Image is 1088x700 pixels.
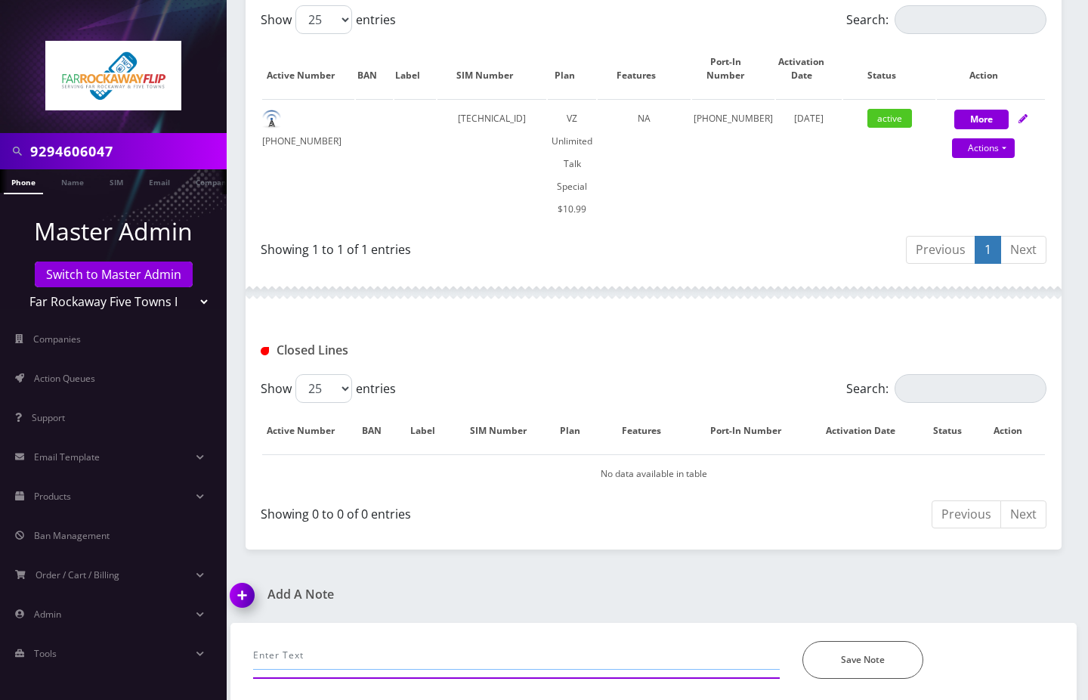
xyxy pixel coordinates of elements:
[1000,236,1046,264] a: Next
[262,454,1045,493] td: No data available in table
[262,110,281,129] img: default.png
[33,333,81,345] span: Companies
[954,110,1009,129] button: More
[261,499,642,523] div: Showing 0 to 0 of 0 entries
[262,99,354,228] td: [PHONE_NUMBER]
[261,347,269,355] img: Closed Lines
[846,374,1046,403] label: Search:
[932,500,1001,528] a: Previous
[986,409,1045,453] th: Action : activate to sort column ascending
[102,169,131,193] a: SIM
[35,262,193,287] a: Switch to Master Admin
[54,169,91,193] a: Name
[895,374,1046,403] input: Search:
[262,40,354,98] th: Active Number: activate to sort column ascending
[34,647,57,660] span: Tools
[295,5,352,34] select: Showentries
[30,137,223,166] input: Search in Company
[692,40,774,98] th: Port-In Number: activate to sort column ascending
[141,169,178,193] a: Email
[1000,500,1046,528] a: Next
[45,41,181,110] img: Far Rockaway Five Towns Flip
[548,40,597,98] th: Plan: activate to sort column ascending
[261,374,396,403] label: Show entries
[34,490,71,503] span: Products
[846,5,1046,34] label: Search:
[437,99,546,228] td: [TECHNICAL_ID]
[253,641,780,670] input: Enter Text
[404,409,457,453] th: Label: activate to sort column ascending
[34,529,110,542] span: Ban Management
[34,608,61,621] span: Admin
[459,409,553,453] th: SIM Number: activate to sort column ascending
[603,409,695,453] th: Features: activate to sort column ascending
[356,40,393,98] th: BAN: activate to sort column ascending
[555,409,601,453] th: Plan: activate to sort column ascending
[843,40,935,98] th: Status: activate to sort column ascending
[230,587,642,602] a: Add A Note
[692,99,774,228] td: [PHONE_NUMBER]
[867,109,912,128] span: active
[598,40,690,98] th: Features: activate to sort column ascending
[34,451,100,463] span: Email Template
[802,641,923,679] button: Save Note
[776,40,842,98] th: Activation Date: activate to sort column ascending
[975,236,1001,264] a: 1
[261,5,396,34] label: Show entries
[937,40,1045,98] th: Action: activate to sort column ascending
[36,568,119,581] span: Order / Cart / Billing
[548,99,597,228] td: VZ Unlimited Talk Special $10.99
[356,409,402,453] th: BAN: activate to sort column ascending
[895,5,1046,34] input: Search:
[794,112,824,125] span: [DATE]
[261,234,642,259] div: Showing 1 to 1 of 1 entries
[437,40,546,98] th: SIM Number: activate to sort column ascending
[394,40,436,98] th: Label: activate to sort column ascending
[906,236,975,264] a: Previous
[811,409,924,453] th: Activation Date: activate to sort column ascending
[32,411,65,424] span: Support
[262,409,354,453] th: Active Number: activate to sort column descending
[4,169,43,194] a: Phone
[188,169,239,193] a: Company
[926,409,984,453] th: Status: activate to sort column ascending
[952,138,1015,158] a: Actions
[598,99,690,228] td: NA
[34,372,95,385] span: Action Queues
[697,409,810,453] th: Port-In Number: activate to sort column ascending
[295,374,352,403] select: Showentries
[261,343,508,358] h1: Closed Lines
